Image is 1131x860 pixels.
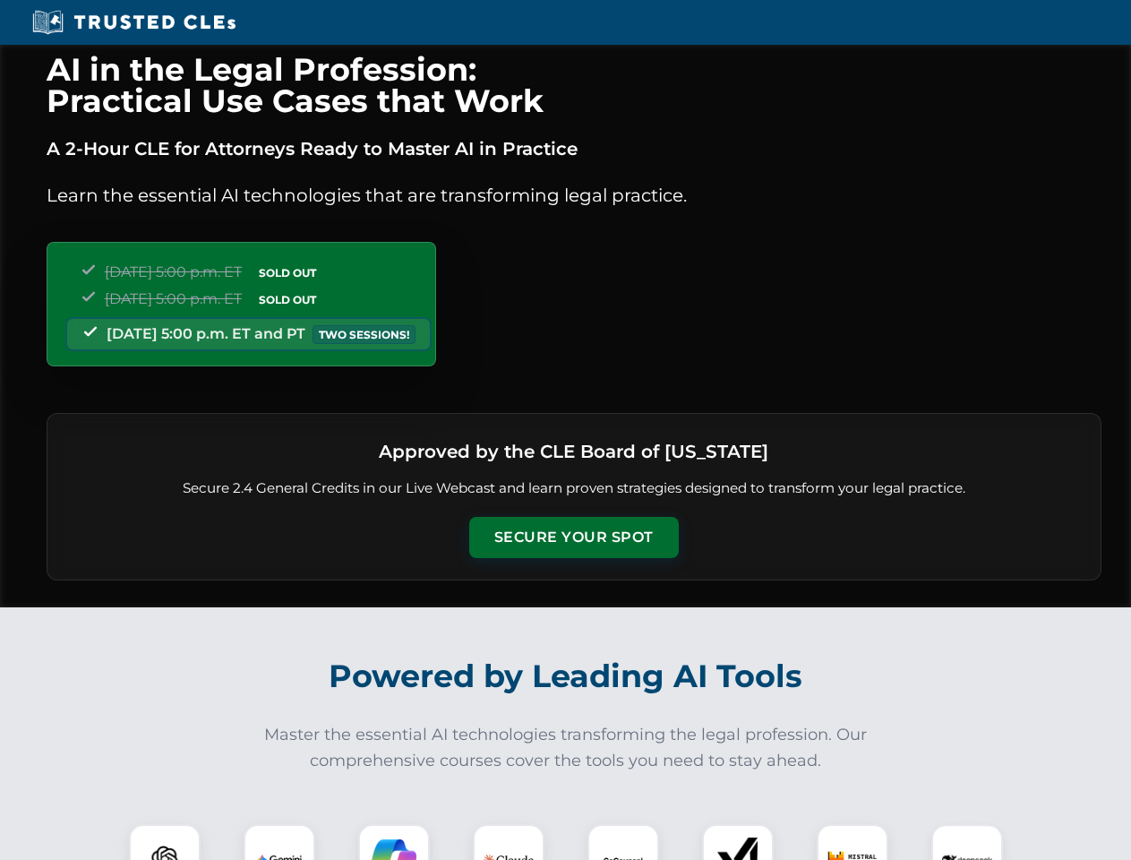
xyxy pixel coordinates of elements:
[253,263,322,282] span: SOLD OUT
[105,290,242,307] span: [DATE] 5:00 p.m. ET
[27,9,241,36] img: Trusted CLEs
[253,290,322,309] span: SOLD OUT
[47,54,1101,116] h1: AI in the Legal Profession: Practical Use Cases that Work
[69,478,1079,499] p: Secure 2.4 General Credits in our Live Webcast and learn proven strategies designed to transform ...
[105,263,242,280] span: [DATE] 5:00 p.m. ET
[47,181,1101,210] p: Learn the essential AI technologies that are transforming legal practice.
[70,645,1062,708] h2: Powered by Leading AI Tools
[47,134,1101,163] p: A 2-Hour CLE for Attorneys Ready to Master AI in Practice
[379,435,768,468] h3: Approved by the CLE Board of [US_STATE]
[469,517,679,558] button: Secure Your Spot
[253,722,879,774] p: Master the essential AI technologies transforming the legal profession. Our comprehensive courses...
